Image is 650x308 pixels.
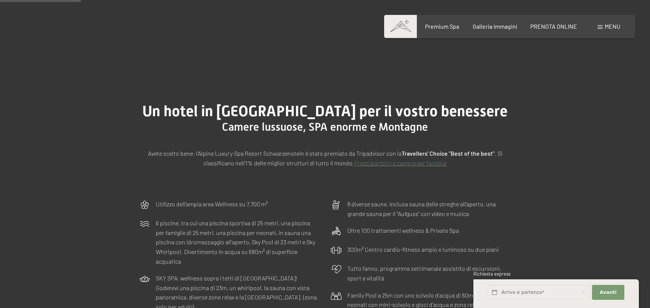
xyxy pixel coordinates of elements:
span: Menu [605,23,620,30]
a: Premium Spa [425,23,459,30]
span: Richiesta express [473,271,511,277]
a: Galleria immagini [473,23,517,30]
p: 300m² Centro cardio-fitness ampio e luminoso su due piani [347,245,499,254]
strong: Travellers' Choice "Best of the best" [402,150,495,157]
span: Avanti [600,289,617,296]
p: Utilizzo dell‘ampia area Wellness su 7.700 m² [156,199,268,209]
a: PRENOTA ONLINE [530,23,577,30]
p: Avete scelto bene: l’Alpine Luxury Spa Resort Schwarzenstein è stato premiato da Tripadvisor con ... [139,149,511,168]
p: Oltre 100 trattamenti wellness & Private Spa [347,226,459,235]
p: 6 piscine, tra cui una piscina sportiva di 25 metri, una piscina per famiglie di 25 metri, una pi... [156,218,319,266]
span: Camere lussuose, SPA enorme e Montagne [222,120,428,133]
a: Prezzi bambini e camere per famiglie [354,159,447,166]
button: Avanti [592,285,624,300]
p: 8 diverse saune, inclusa sauna delle streghe all’aperto, una grande sauna per il "Aufguss" con vi... [347,199,511,218]
span: Un hotel in [GEOGRAPHIC_DATA] per il vostro benessere [142,102,508,120]
p: Tutto l’anno, programma settimanale assistito di escursioni, sport e vitalità [347,264,511,283]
